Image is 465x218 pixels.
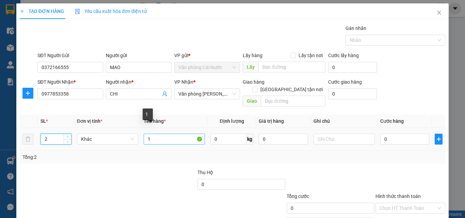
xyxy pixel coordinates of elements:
[22,134,33,145] button: delete
[66,140,70,144] span: down
[296,52,325,59] span: Lấy tận nơi
[144,118,166,124] span: Tên hàng
[64,139,71,144] span: Decrease Value
[314,134,375,145] input: Ghi Chú
[39,25,45,30] span: phone
[75,9,147,14] span: Yêu cầu xuất hóa đơn điện tử
[328,79,362,85] label: Cước giao hàng
[430,3,449,22] button: Close
[39,16,45,22] span: environment
[178,89,236,99] span: Văn phòng Hồ Chí Minh
[436,10,442,15] span: close
[435,134,443,145] button: plus
[197,170,213,175] span: Thu Hộ
[3,15,130,23] li: 85 [PERSON_NAME]
[259,134,308,145] input: 0
[174,79,193,85] span: VP Nhận
[3,23,130,32] li: 02839.63.63.63
[375,194,421,199] label: Hình thức thanh toán
[174,52,240,59] div: VP gửi
[162,91,167,97] span: user-add
[243,79,264,85] span: Giao hàng
[22,88,33,99] button: plus
[77,118,102,124] span: Đơn vị tính
[259,118,284,124] span: Giá trị hàng
[243,96,261,106] span: Giao
[22,153,180,161] div: Tổng: 2
[328,62,377,73] input: Cước lấy hàng
[106,78,172,86] div: Người nhận
[246,134,253,145] span: kg
[41,118,46,124] span: SL
[258,62,325,72] input: Dọc đường
[106,52,172,59] div: Người gửi
[243,53,262,58] span: Lấy hàng
[346,26,366,31] label: Gán nhãn
[75,9,80,14] img: icon
[37,78,103,86] div: SĐT Người Nhận
[23,90,33,96] span: plus
[261,96,325,106] input: Dọc đường
[37,52,103,59] div: SĐT Người Gửi
[328,53,359,58] label: Cước lấy hàng
[380,118,404,124] span: Cước hàng
[178,62,236,72] span: Văn phòng Cái Nước
[20,9,64,14] span: TẠO ĐƠN HÀNG
[435,136,442,142] span: plus
[144,134,205,145] input: VD: Bàn, Ghế
[258,86,325,93] span: [GEOGRAPHIC_DATA] tận nơi
[143,108,153,120] div: 1
[220,118,244,124] span: Định lượng
[3,43,114,54] b: GỬI : Văn phòng Cái Nước
[66,135,70,139] span: up
[311,115,378,128] th: Ghi chú
[81,134,134,144] span: Khác
[243,62,258,72] span: Lấy
[64,134,71,139] span: Increase Value
[39,4,96,13] b: [PERSON_NAME]
[20,9,25,14] span: plus
[287,194,309,199] span: Tổng cước
[328,88,377,99] input: Cước giao hàng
